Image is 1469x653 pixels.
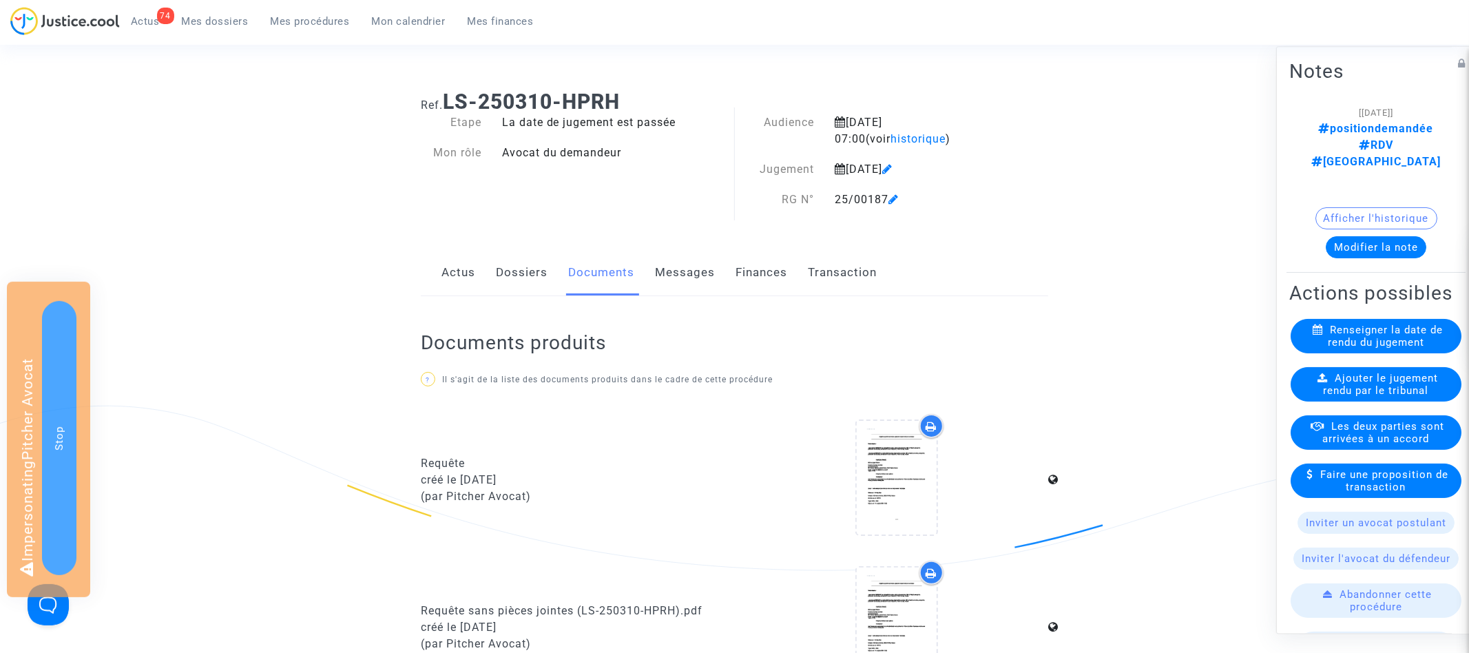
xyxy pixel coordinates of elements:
img: jc-logo.svg [10,7,120,35]
button: Stop [42,301,76,575]
div: Etape [410,114,492,131]
span: positiondemandée [1319,122,1434,135]
div: Requête sans pièces jointes (LS-250310-HPRH).pdf [421,603,725,619]
span: [[DATE]] [1359,107,1393,118]
a: Transaction [808,250,877,296]
div: Requête [421,455,725,472]
a: Mes finances [457,11,545,32]
span: Renseigner la date de rendu du jugement [1328,324,1443,349]
div: Avocat du demandeur [492,145,735,161]
div: 74 [157,8,174,24]
button: Modifier la note [1326,236,1426,258]
span: Ref. [421,99,443,112]
div: (par Pitcher Avocat) [421,488,725,505]
a: Messages [655,250,715,296]
h2: Documents produits [421,331,1048,355]
a: Mon calendrier [361,11,457,32]
div: Impersonating [7,282,90,597]
a: Dossiers [496,250,548,296]
div: créé le [DATE] [421,619,725,636]
button: Afficher l'historique [1315,207,1437,229]
div: Mon rôle [410,145,492,161]
span: ? [426,376,430,384]
a: 74Actus [120,11,171,32]
a: Mes procédures [260,11,361,32]
p: Il s'agit de la liste des documents produits dans le cadre de cette procédure [421,371,1048,388]
div: RG N° [735,191,825,208]
span: Actus [131,15,160,28]
span: [GEOGRAPHIC_DATA] [1311,155,1441,168]
div: 25/00187 [824,191,1004,208]
span: Mes procédures [271,15,350,28]
a: Documents [568,250,634,296]
span: RDV [1359,138,1393,152]
h2: Actions possibles [1289,281,1463,305]
span: historique [890,132,946,145]
span: Mon calendrier [372,15,446,28]
div: [DATE] 07:00 [824,114,1004,147]
span: Abandonner cette procédure [1340,588,1432,613]
span: Inviter l'avocat du défendeur [1302,552,1450,565]
span: Ajouter le jugement rendu par le tribunal [1324,372,1439,397]
a: Finances [736,250,787,296]
div: créé le [DATE] [421,472,725,488]
div: (par Pitcher Avocat) [421,636,725,652]
div: La date de jugement est passée [492,114,735,131]
span: Mes finances [468,15,534,28]
span: Mes dossiers [182,15,249,28]
div: [DATE] [824,161,1004,178]
iframe: Help Scout Beacon - Open [28,584,69,625]
span: Les deux parties sont arrivées à un accord [1323,420,1445,445]
span: Inviter un avocat postulant [1306,517,1446,529]
span: Faire une proposition de transaction [1321,468,1449,493]
a: Actus [441,250,475,296]
a: Mes dossiers [171,11,260,32]
div: Jugement [735,161,825,178]
b: LS-250310-HPRH [443,90,620,114]
span: Stop [53,426,65,450]
div: Audience [735,114,825,147]
span: (voir ) [866,132,950,145]
h2: Notes [1289,59,1463,83]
